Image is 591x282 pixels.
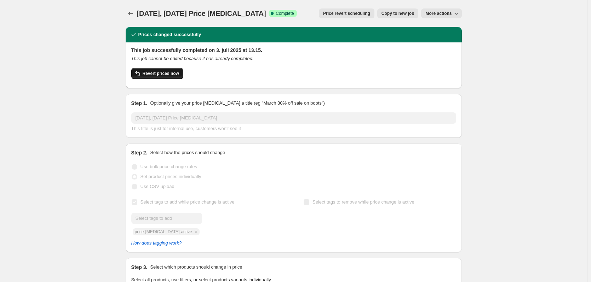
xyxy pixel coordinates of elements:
p: Select how the prices should change [150,149,225,156]
span: [DATE], [DATE] Price [MEDICAL_DATA] [137,10,266,17]
button: Copy to new job [377,8,419,18]
h2: Step 2. [131,149,148,156]
span: Revert prices now [143,71,179,76]
a: How does tagging work? [131,240,182,246]
button: Revert prices now [131,68,183,79]
span: Use bulk price change rules [140,164,197,169]
span: Use CSV upload [140,184,174,189]
button: More actions [421,8,461,18]
input: 30% off holiday sale [131,112,456,124]
button: Price revert scheduling [319,8,374,18]
input: Select tags to add [131,213,202,224]
span: Select tags to add while price change is active [140,199,235,205]
span: Complete [276,11,294,16]
span: This title is just for internal use, customers won't see it [131,126,241,131]
h2: Step 3. [131,264,148,271]
span: Set product prices individually [140,174,201,179]
p: Select which products should change in price [150,264,242,271]
span: Select tags to remove while price change is active [312,199,414,205]
h2: Step 1. [131,100,148,107]
h2: This job successfully completed on 3. juli 2025 at 13.15. [131,47,456,54]
h2: Prices changed successfully [138,31,201,38]
span: Copy to new job [381,11,414,16]
span: More actions [425,11,452,16]
p: Optionally give your price [MEDICAL_DATA] a title (eg "March 30% off sale on boots") [150,100,325,107]
span: Price revert scheduling [323,11,370,16]
i: This job cannot be edited because it has already completed. [131,56,254,61]
button: Price change jobs [126,8,136,18]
